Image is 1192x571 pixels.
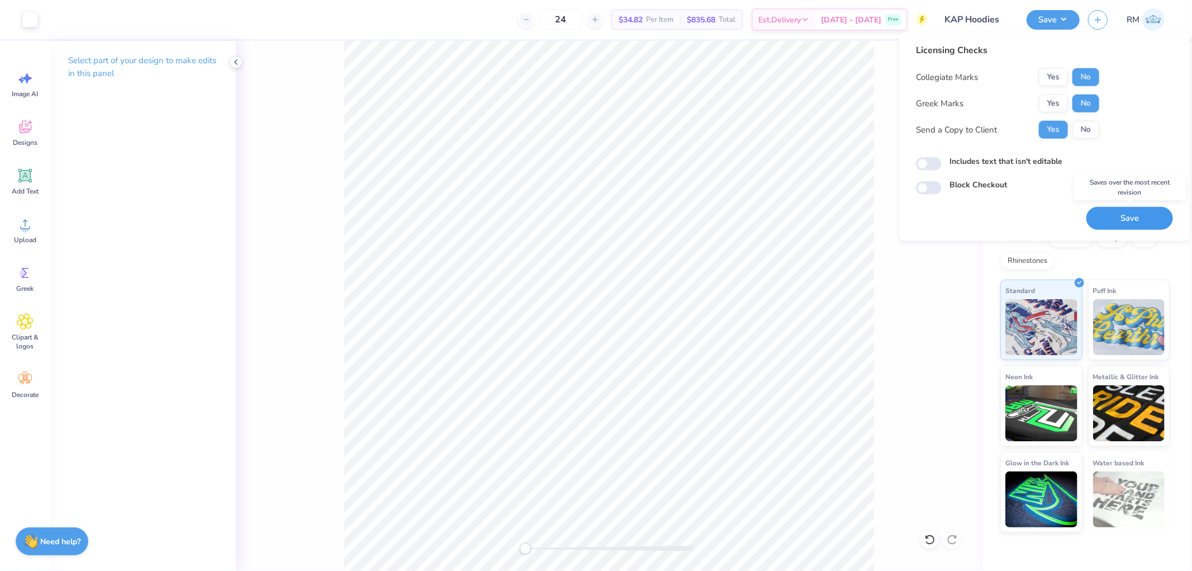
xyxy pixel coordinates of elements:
span: [DATE] - [DATE] [821,14,881,26]
div: Accessibility label [520,543,531,554]
div: Send a Copy to Client [916,124,997,136]
label: Block Checkout [949,179,1007,191]
button: Save [1086,207,1173,230]
span: Metallic & Glitter Ink [1093,371,1159,383]
input: – – [539,10,582,30]
span: Decorate [12,390,39,399]
button: No [1072,121,1099,139]
div: Collegiate Marks [916,71,978,84]
img: Water based Ink [1093,471,1165,527]
button: Yes [1039,95,1068,112]
span: Designs [13,138,37,147]
div: Greek Marks [916,97,963,110]
label: Includes text that isn't editable [949,155,1062,167]
span: $34.82 [619,14,643,26]
span: Add Text [12,187,39,196]
span: Per Item [646,14,673,26]
span: Water based Ink [1093,457,1144,469]
img: Puff Ink [1093,299,1165,355]
img: Standard [1005,299,1077,355]
span: Standard [1005,285,1035,296]
img: Glow in the Dark Ink [1005,471,1077,527]
span: $835.68 [687,14,715,26]
div: Rhinestones [1000,253,1055,270]
button: No [1072,68,1099,86]
span: Clipart & logos [7,333,44,351]
span: Upload [14,235,36,244]
span: Glow in the Dark Ink [1005,457,1069,469]
img: Metallic & Glitter Ink [1093,385,1165,441]
span: Est. Delivery [758,14,801,26]
span: RM [1127,13,1139,26]
span: Neon Ink [1005,371,1033,383]
div: Saves over the most recent revision [1074,174,1186,200]
span: Greek [17,284,34,293]
strong: Need help? [41,536,81,547]
span: Free [888,16,899,23]
p: Select part of your design to make edits in this panel [68,54,218,80]
input: Untitled Design [936,8,1018,31]
img: Neon Ink [1005,385,1077,441]
button: Yes [1039,68,1068,86]
button: No [1072,95,1099,112]
div: Licensing Checks [916,44,1099,57]
span: Image AI [12,89,39,98]
button: Yes [1039,121,1068,139]
a: RM [1122,8,1170,31]
span: Puff Ink [1093,285,1117,296]
span: Total [719,14,735,26]
button: Save [1027,10,1080,30]
img: Ronald Manipon [1142,8,1165,31]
